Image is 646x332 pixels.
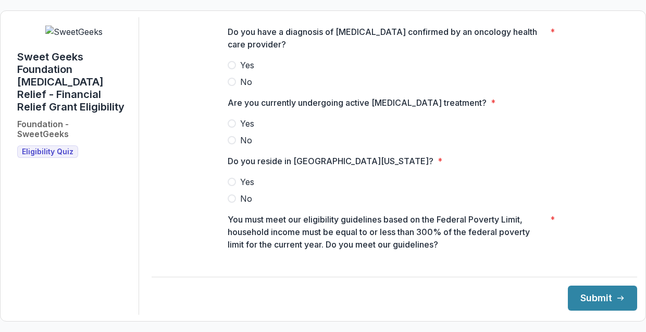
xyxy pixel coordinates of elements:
[568,286,637,311] button: Submit
[17,119,69,139] h2: Foundation - SweetGeeks
[240,192,252,205] span: No
[228,96,487,109] p: Are you currently undergoing active [MEDICAL_DATA] treatment?
[240,59,254,71] span: Yes
[228,213,546,251] p: You must meet our eligibility guidelines based on the Federal Poverty Limit, household income mus...
[228,26,546,51] p: Do you have a diagnosis of [MEDICAL_DATA] confirmed by an oncology health care provider?
[240,134,252,146] span: No
[17,51,130,113] h1: Sweet Geeks Foundation [MEDICAL_DATA] Relief - Financial Relief Grant Eligibility
[240,176,254,188] span: Yes
[45,26,103,38] img: SweetGeeks
[240,76,252,88] span: No
[228,155,433,167] p: Do you reside in [GEOGRAPHIC_DATA][US_STATE]?
[240,117,254,130] span: Yes
[22,147,73,156] span: Eligibility Quiz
